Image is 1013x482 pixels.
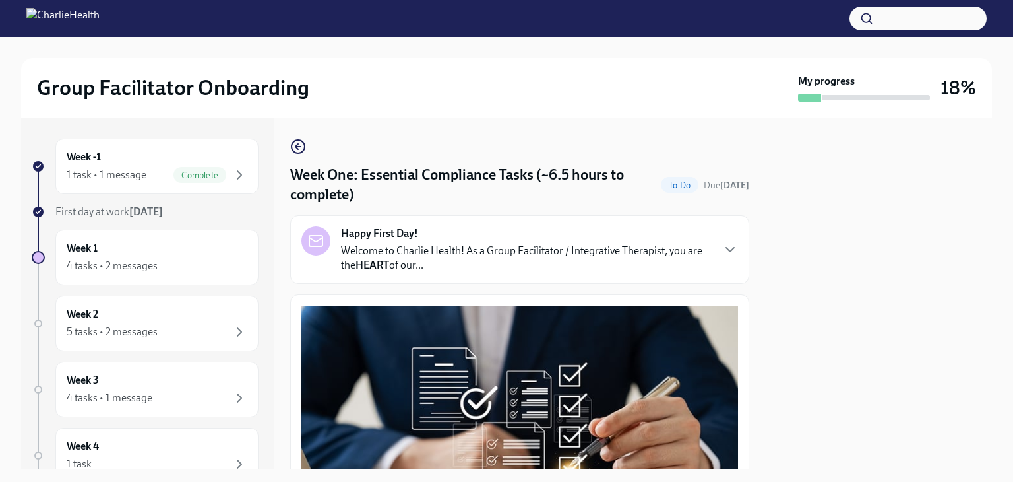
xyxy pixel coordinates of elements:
[32,139,259,194] a: Week -11 task • 1 messageComplete
[67,457,92,471] div: 1 task
[26,8,100,29] img: CharlieHealth
[129,205,163,218] strong: [DATE]
[55,205,163,218] span: First day at work
[940,76,976,100] h3: 18%
[67,259,158,273] div: 4 tasks • 2 messages
[32,205,259,219] a: First day at work[DATE]
[67,439,99,454] h6: Week 4
[37,75,309,101] h2: Group Facilitator Onboarding
[67,241,98,256] h6: Week 1
[32,296,259,351] a: Week 25 tasks • 2 messages
[67,373,99,388] h6: Week 3
[704,179,749,191] span: October 13th, 2025 09:00
[67,391,152,405] div: 4 tasks • 1 message
[67,150,101,164] h6: Week -1
[67,307,98,322] h6: Week 2
[798,74,855,88] strong: My progress
[341,226,418,241] strong: Happy First Day!
[290,165,656,205] h4: Week One: Essential Compliance Tasks (~6.5 hours to complete)
[661,180,698,190] span: To Do
[341,244,712,273] p: Welcome to Charlie Health! As a Group Facilitator / Integrative Therapist, you are the of our...
[32,362,259,417] a: Week 34 tasks • 1 message
[704,180,749,191] span: Due
[32,230,259,285] a: Week 14 tasks • 2 messages
[67,325,158,339] div: 5 tasks • 2 messages
[355,259,389,271] strong: HEART
[67,168,146,182] div: 1 task • 1 message
[173,170,226,180] span: Complete
[720,180,749,191] strong: [DATE]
